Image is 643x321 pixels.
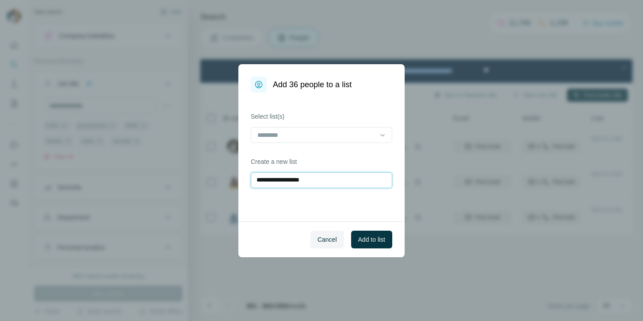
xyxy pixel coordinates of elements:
[351,231,392,248] button: Add to list
[251,112,392,121] label: Select list(s)
[419,4,428,12] div: Close Step
[358,235,385,244] span: Add to list
[310,231,344,248] button: Cancel
[251,157,392,166] label: Create a new list
[273,78,352,91] h1: Add 36 people to a list
[318,235,337,244] span: Cancel
[155,2,277,21] div: Watch our October Product update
